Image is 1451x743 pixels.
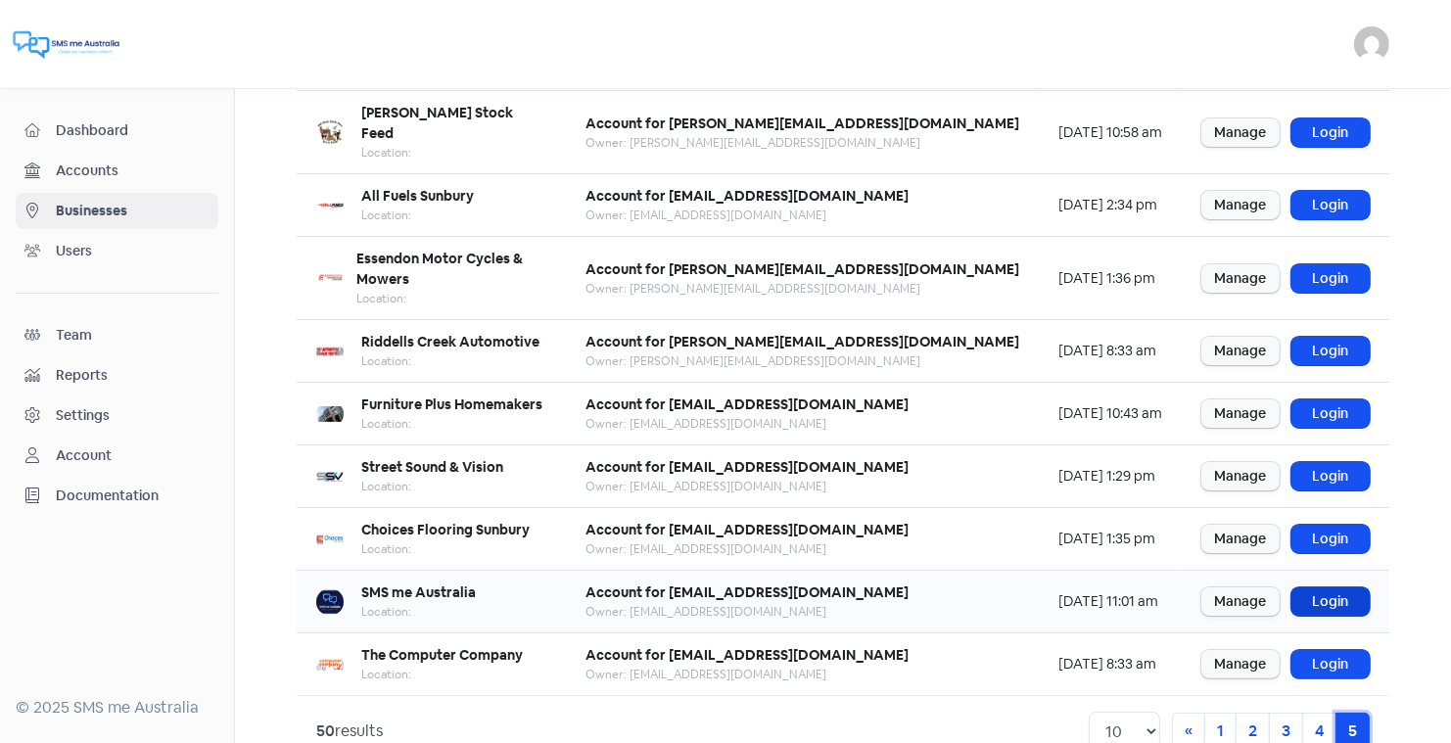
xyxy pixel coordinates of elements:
[585,478,909,495] div: Owner: [EMAIL_ADDRESS][DOMAIN_NAME]
[585,333,1019,350] b: Account for [PERSON_NAME][EMAIL_ADDRESS][DOMAIN_NAME]
[361,352,539,370] div: Location:
[16,317,218,353] a: Team
[56,241,210,261] span: Users
[1201,264,1280,293] a: Manage
[361,415,542,433] div: Location:
[1201,587,1280,616] a: Manage
[585,646,909,664] b: Account for [EMAIL_ADDRESS][DOMAIN_NAME]
[16,438,218,474] a: Account
[585,415,909,433] div: Owner: [EMAIL_ADDRESS][DOMAIN_NAME]
[585,603,909,621] div: Owner: [EMAIL_ADDRESS][DOMAIN_NAME]
[56,365,210,386] span: Reports
[1291,191,1370,219] a: Login
[316,526,344,553] img: b9bc24ec-b9b0-40d0-a281-459edceb269e-250x250.png
[361,603,476,621] div: Location:
[1291,337,1370,365] a: Login
[316,192,344,219] img: c1c240e4-5a11-45df-90b8-9c3a0c0e2680-250x250.png
[1291,650,1370,678] a: Login
[1201,462,1280,490] a: Manage
[1185,720,1193,741] span: «
[585,395,909,413] b: Account for [EMAIL_ADDRESS][DOMAIN_NAME]
[585,187,909,205] b: Account for [EMAIL_ADDRESS][DOMAIN_NAME]
[585,540,909,558] div: Owner: [EMAIL_ADDRESS][DOMAIN_NAME]
[16,193,218,229] a: Businesses
[1201,191,1280,219] a: Manage
[1058,122,1162,143] div: [DATE] 10:58 am
[16,233,218,269] a: Users
[1058,195,1162,215] div: [DATE] 2:34 pm
[316,588,344,616] img: 0385b875-dc3f-465e-b1c0-29d7f0f11d62-250x250.png
[56,405,110,426] div: Settings
[361,540,530,558] div: Location:
[585,260,1019,278] b: Account for [PERSON_NAME][EMAIL_ADDRESS][DOMAIN_NAME]
[316,264,344,292] img: 12666a30-c45c-4461-b611-c942322ac24d-250x250.png
[585,352,1019,370] div: Owner: [PERSON_NAME][EMAIL_ADDRESS][DOMAIN_NAME]
[361,207,474,224] div: Location:
[585,666,909,683] div: Owner: [EMAIL_ADDRESS][DOMAIN_NAME]
[356,290,546,307] div: Location:
[16,478,218,514] a: Documentation
[585,521,909,538] b: Account for [EMAIL_ADDRESS][DOMAIN_NAME]
[585,115,1019,132] b: Account for [PERSON_NAME][EMAIL_ADDRESS][DOMAIN_NAME]
[56,161,210,181] span: Accounts
[56,445,112,466] div: Account
[585,134,1019,152] div: Owner: [PERSON_NAME][EMAIL_ADDRESS][DOMAIN_NAME]
[585,280,1019,298] div: Owner: [PERSON_NAME][EMAIL_ADDRESS][DOMAIN_NAME]
[1201,118,1280,147] a: Manage
[1058,341,1162,361] div: [DATE] 8:33 am
[1201,337,1280,365] a: Manage
[1058,403,1162,424] div: [DATE] 10:43 am
[1201,525,1280,553] a: Manage
[1291,525,1370,553] a: Login
[361,478,503,495] div: Location:
[361,144,546,162] div: Location:
[1058,654,1162,674] div: [DATE] 8:33 am
[361,521,530,538] b: Choices Flooring Sunbury
[361,187,474,205] b: All Fuels Sunbury
[16,357,218,394] a: Reports
[316,651,344,678] img: 1ccc6674-949f-4ca0-b8db-3724e34040cf-250x250.png
[1058,591,1162,612] div: [DATE] 11:01 am
[361,395,542,413] b: Furniture Plus Homemakers
[585,583,909,601] b: Account for [EMAIL_ADDRESS][DOMAIN_NAME]
[16,113,218,149] a: Dashboard
[585,458,909,476] b: Account for [EMAIL_ADDRESS][DOMAIN_NAME]
[1291,399,1370,428] a: Login
[585,207,909,224] div: Owner: [EMAIL_ADDRESS][DOMAIN_NAME]
[316,118,344,146] img: 70513ab9-6cfd-4232-98b6-d908e2e96a56-250x250.png
[356,250,523,288] b: Essendon Motor Cycles & Mowers
[316,720,383,743] div: results
[1201,650,1280,678] a: Manage
[361,333,539,350] b: Riddells Creek Automotive
[1058,466,1162,487] div: [DATE] 1:29 pm
[1058,268,1162,289] div: [DATE] 1:36 pm
[1291,264,1370,293] a: Login
[1291,118,1370,147] a: Login
[316,463,344,490] img: 9d6c9876-0982-4647-bab7-a5ceb9c12ed6-250x250.png
[56,486,210,506] span: Documentation
[1354,26,1389,62] img: User
[316,720,335,741] strong: 50
[56,325,210,346] span: Team
[1201,399,1280,428] a: Manage
[361,646,523,664] b: The Computer Company
[16,696,218,720] div: © 2025 SMS me Australia
[16,397,218,434] a: Settings
[1291,462,1370,490] a: Login
[361,666,523,683] div: Location:
[316,338,344,365] img: c9725dbc-9a51-43ea-b06c-1daee92c75dc-250x250.png
[1058,529,1162,549] div: [DATE] 1:35 pm
[361,583,476,601] b: SMS me Australia
[316,400,344,428] img: 8382608e-6d3e-4573-9ff3-b6dd60c6b098-250x250.png
[16,153,218,189] a: Accounts
[1291,587,1370,616] a: Login
[361,104,513,142] b: [PERSON_NAME] Stock Feed
[56,201,210,221] span: Businesses
[56,120,210,141] span: Dashboard
[361,458,503,476] b: Street Sound & Vision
